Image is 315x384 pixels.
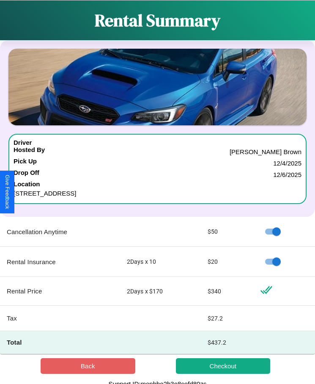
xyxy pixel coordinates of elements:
h4: Total [7,338,113,347]
p: 12 / 4 / 2025 [273,157,301,169]
p: [STREET_ADDRESS] [14,188,301,199]
td: $ 340 [201,277,254,306]
button: Checkout [176,358,271,374]
h1: Rental Summary [95,9,220,32]
td: $ 20 [201,247,254,277]
td: 2 Days x 10 [120,247,201,277]
p: 12 / 6 / 2025 [273,169,301,180]
p: Rental Insurance [7,256,113,268]
h4: Driver [14,139,32,146]
p: Tax [7,312,113,324]
div: Give Feedback [4,175,10,209]
h4: Drop Off [14,169,39,180]
p: Rental Price [7,285,113,297]
p: Cancellation Anytime [7,226,113,238]
td: $ 50 [201,217,254,247]
h4: Pick Up [14,157,37,169]
button: Back [41,358,135,374]
p: [PERSON_NAME] Brown [230,146,301,157]
td: $ 437.2 [201,331,254,354]
h4: Location [14,180,301,188]
td: $ 27.2 [201,306,254,331]
h4: Hosted By [14,146,45,157]
td: 2 Days x $ 170 [120,277,201,306]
